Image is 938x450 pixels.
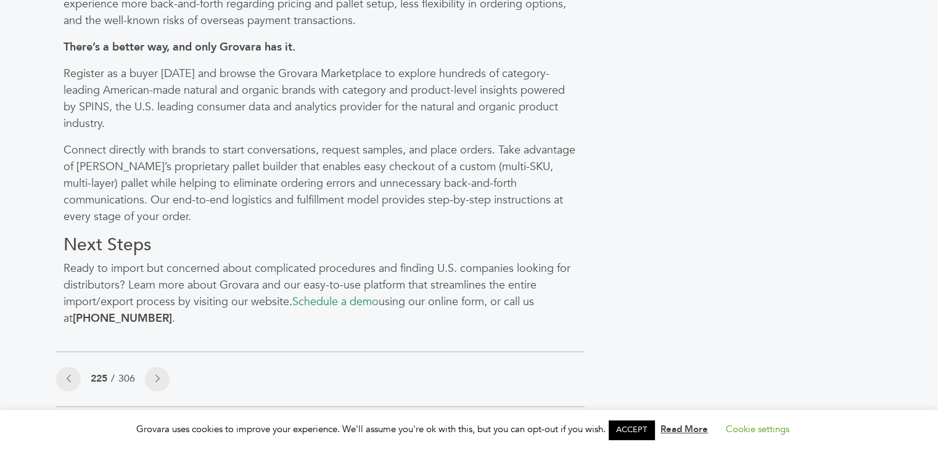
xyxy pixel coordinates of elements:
p: Ready to import but concerned about complicated procedures and finding U.S. companies looking for... [64,260,577,327]
p: Register as a buyer [DATE] and browse the Grovara Marketplace to explore hundreds of category-lea... [64,65,577,132]
h3: Next Steps [64,235,577,256]
a: Read More [660,423,708,435]
a: Schedule a demo [292,294,379,309]
span: / [107,372,118,385]
a: ACCEPT [609,420,654,440]
span: Grovara uses cookies to improve your experience. We'll assume you're ok with this, but you can op... [136,423,802,435]
a: 306 [118,372,135,385]
p: Connect directly with brands to start conversations, request samples, and place orders. Take adva... [64,142,577,225]
span: 225 [91,372,107,385]
strong: [PHONE_NUMBER] [73,311,172,326]
strong: There’s a better way, and only Grovara has it. [64,39,295,55]
a: Cookie settings [726,423,789,435]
